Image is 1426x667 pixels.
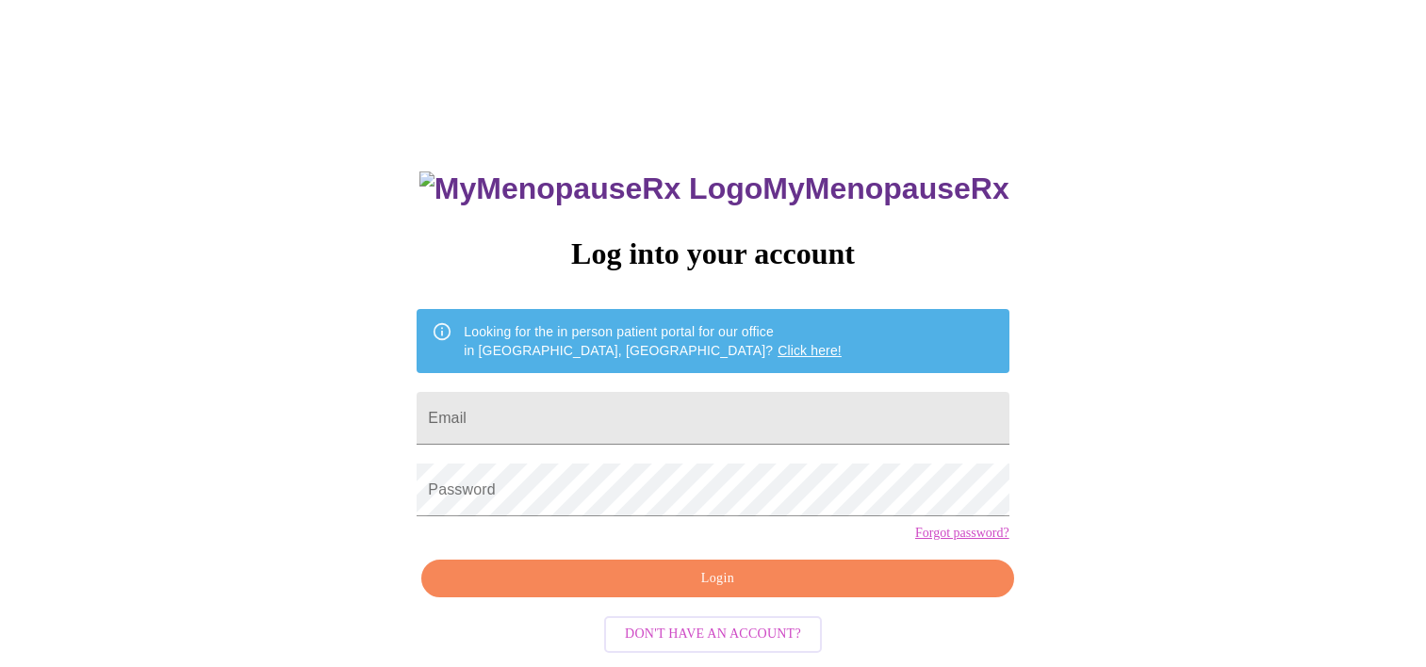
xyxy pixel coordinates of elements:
div: Looking for the in person patient portal for our office in [GEOGRAPHIC_DATA], [GEOGRAPHIC_DATA]? [464,315,842,367]
img: MyMenopauseRx Logo [419,171,762,206]
h3: Log into your account [417,236,1008,271]
a: Don't have an account? [599,625,827,641]
button: Login [421,560,1013,598]
h3: MyMenopauseRx [419,171,1009,206]
button: Don't have an account? [604,616,822,653]
span: Login [443,567,992,591]
a: Forgot password? [915,526,1009,541]
span: Don't have an account? [625,623,801,646]
a: Click here! [778,343,842,358]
